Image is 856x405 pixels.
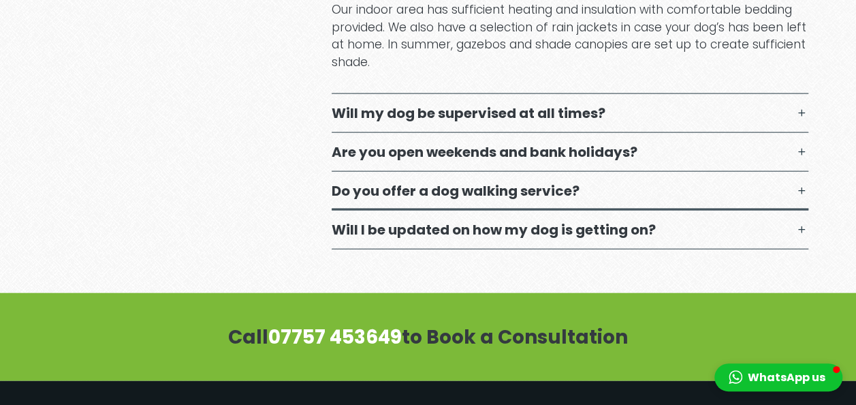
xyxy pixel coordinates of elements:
[332,172,808,210] button: Do you offer a dog walking service?
[332,105,605,121] p: Will my dog be supervised at all times?
[714,363,842,391] button: WhatsApp us
[332,133,808,171] button: Are you open weekends and bank holidays?
[40,326,817,349] h3: Call to Book a Consultation
[332,222,656,238] p: Will I be updated on how my dog is getting on?
[332,1,808,72] p: Our indoor area has sufficient heating and insulation with comfortable bedding provided. We also ...
[332,183,580,199] p: Do you offer a dog walking service?
[332,144,637,160] p: Are you open weekends and bank holidays?
[332,94,808,132] button: Will my dog be supervised at all times?
[268,324,402,350] a: 07757 453649
[332,211,808,249] button: Will I be updated on how my dog is getting on?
